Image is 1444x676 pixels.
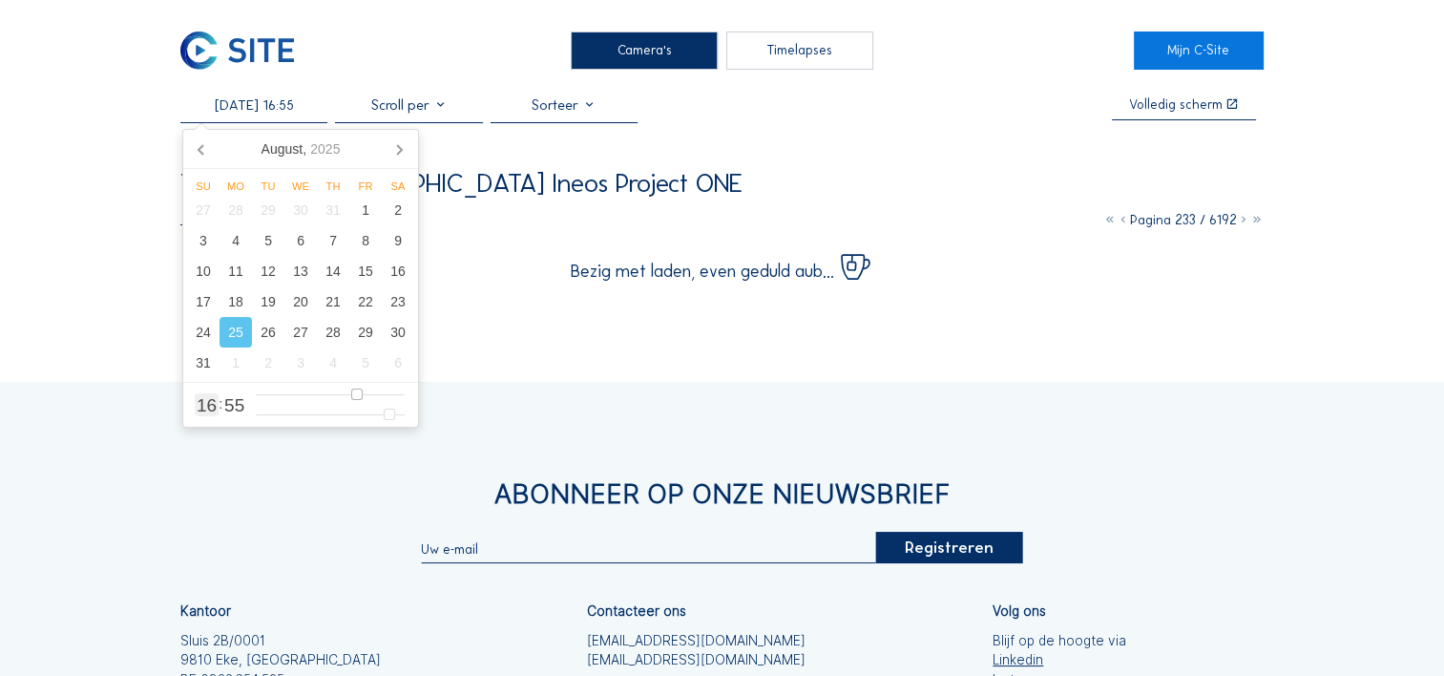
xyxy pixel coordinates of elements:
[349,286,382,317] div: 22
[993,605,1046,619] div: Volg ons
[180,208,347,226] div: Composition
[382,317,414,348] div: 30
[180,96,327,114] input: Zoek op datum 󰅀
[317,348,349,378] div: 4
[317,225,349,256] div: 7
[252,195,284,225] div: 29
[1134,32,1264,70] a: Mijn C-Site
[187,256,220,286] div: 10
[180,480,1264,507] div: Abonneer op onze nieuwsbrief
[180,32,310,70] a: C-SITE Logo
[317,256,349,286] div: 14
[180,605,231,619] div: Kantoor
[220,225,252,256] div: 4
[726,32,873,70] div: Timelapses
[220,180,252,192] div: Mo
[571,32,718,70] div: Camera's
[220,256,252,286] div: 11
[252,180,284,192] div: Tu
[187,348,220,378] div: 31
[220,348,252,378] div: 1
[284,225,317,256] div: 6
[587,631,806,651] a: [EMAIL_ADDRESS][DOMAIN_NAME]
[220,195,252,225] div: 28
[349,317,382,348] div: 29
[284,256,317,286] div: 13
[284,286,317,317] div: 20
[254,134,348,164] div: August,
[310,141,340,157] i: 2025
[382,256,414,286] div: 16
[252,286,284,317] div: 19
[317,195,349,225] div: 31
[197,396,217,414] span: 16
[382,348,414,378] div: 6
[382,225,414,256] div: 9
[1130,212,1237,228] span: Pagina 233 / 6192
[382,195,414,225] div: 2
[252,348,284,378] div: 2
[220,286,252,317] div: 18
[219,397,222,411] span: :
[252,225,284,256] div: 5
[349,348,382,378] div: 5
[349,195,382,225] div: 1
[349,180,382,192] div: Fr
[252,256,284,286] div: 12
[349,256,382,286] div: 15
[317,317,349,348] div: 28
[1129,98,1223,112] div: Volledig scherm
[252,317,284,348] div: 26
[187,195,220,225] div: 27
[220,317,252,348] div: 25
[180,32,294,70] img: C-SITE Logo
[284,180,317,192] div: We
[187,286,220,317] div: 17
[571,264,834,281] span: Bezig met laden, even geduld aub...
[180,170,743,197] div: TGE GAS / [GEOGRAPHIC_DATA] Ineos Project ONE
[224,396,244,414] span: 55
[187,225,220,256] div: 3
[317,180,349,192] div: Th
[587,650,806,670] a: [EMAIL_ADDRESS][DOMAIN_NAME]
[284,195,317,225] div: 30
[284,317,317,348] div: 27
[349,225,382,256] div: 8
[187,317,220,348] div: 24
[187,180,220,192] div: Su
[284,348,317,378] div: 3
[421,541,876,558] input: Uw e-mail
[382,286,414,317] div: 23
[382,180,414,192] div: Sa
[587,605,686,619] div: Contacteer ons
[993,650,1126,670] a: Linkedin
[317,286,349,317] div: 21
[876,532,1023,563] div: Registreren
